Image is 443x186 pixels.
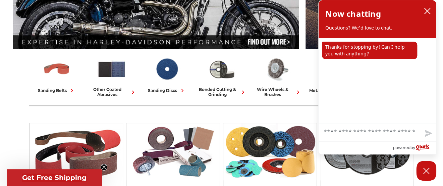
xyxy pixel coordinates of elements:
[7,169,102,186] div: Get Free ShippingClose teaser
[42,55,71,84] img: Sanding Belts
[87,55,136,97] a: other coated abrasives
[393,143,410,152] span: powered
[97,55,126,84] img: Other Coated Abrasives
[197,55,246,97] a: bonded cutting & grinding
[410,143,415,152] span: by
[101,164,107,171] button: Close teaser
[30,123,123,180] img: Sanding Belts
[317,55,346,84] img: Metal Saw Blades
[252,55,301,97] a: wire wheels & brushes
[322,42,417,59] p: Thanks for stopping by! Can I help you with anything?
[262,55,291,84] img: Wire Wheels & Brushes
[38,87,75,94] div: sanding belts
[307,55,356,94] a: metal saw blades
[319,38,436,124] div: chat
[22,174,87,182] span: Get Free Shipping
[197,87,246,97] div: bonded cutting & grinding
[416,161,436,181] button: Close Chatbox
[126,123,220,180] img: Other Coated Abrasives
[325,7,381,20] h2: Now chatting
[252,87,301,97] div: wire wheels & brushes
[207,55,236,84] img: Bonded Cutting & Grinding
[422,6,433,16] button: close chatbox
[393,142,436,154] a: Powered by Olark
[223,123,317,180] img: Sanding Discs
[32,55,81,94] a: sanding belts
[309,87,354,94] div: metal saw blades
[142,55,191,94] a: sanding discs
[87,87,136,97] div: other coated abrasives
[152,55,181,84] img: Sanding Discs
[419,126,436,141] button: Send message
[325,25,429,31] p: Questions? We'd love to chat.
[148,87,186,94] div: sanding discs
